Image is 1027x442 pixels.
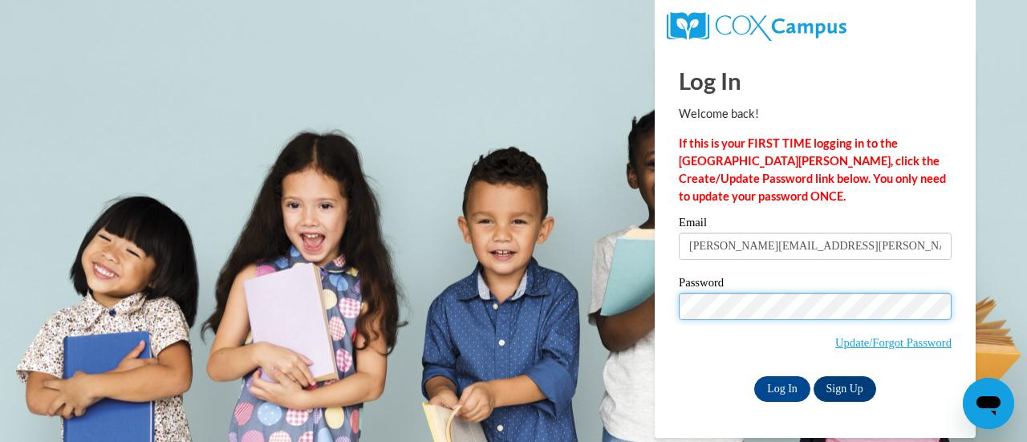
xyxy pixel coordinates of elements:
p: Welcome back! [679,105,952,123]
img: COX Campus [667,12,846,41]
strong: If this is your FIRST TIME logging in to the [GEOGRAPHIC_DATA][PERSON_NAME], click the Create/Upd... [679,136,946,203]
a: Sign Up [814,376,876,402]
input: Log In [754,376,810,402]
a: Update/Forgot Password [835,336,952,349]
h1: Log In [679,64,952,97]
iframe: Button to launch messaging window [963,378,1014,429]
label: Password [679,277,952,293]
label: Email [679,217,952,233]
